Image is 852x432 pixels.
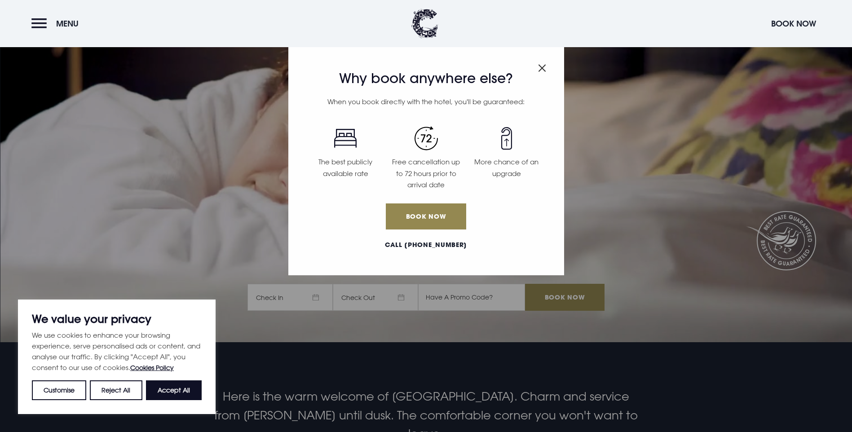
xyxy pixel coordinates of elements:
[32,330,202,373] p: We use cookies to enhance your browsing experience, serve personalised ads or content, and analys...
[90,380,142,400] button: Reject All
[31,14,83,33] button: Menu
[32,313,202,324] p: We value your privacy
[305,240,547,250] a: Call [PHONE_NUMBER]
[386,203,466,229] a: Book Now
[411,9,438,38] img: Clandeboye Lodge
[391,156,461,191] p: Free cancellation up to 72 hours prior to arrival date
[130,364,174,371] a: Cookies Policy
[310,156,380,179] p: The best publicly available rate
[56,18,79,29] span: Menu
[18,300,216,414] div: We value your privacy
[472,156,541,179] p: More chance of an upgrade
[767,14,821,33] button: Book Now
[538,59,546,74] button: Close modal
[32,380,86,400] button: Customise
[305,71,547,87] h3: Why book anywhere else?
[146,380,202,400] button: Accept All
[305,96,547,108] p: When you book directly with the hotel, you'll be guaranteed:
